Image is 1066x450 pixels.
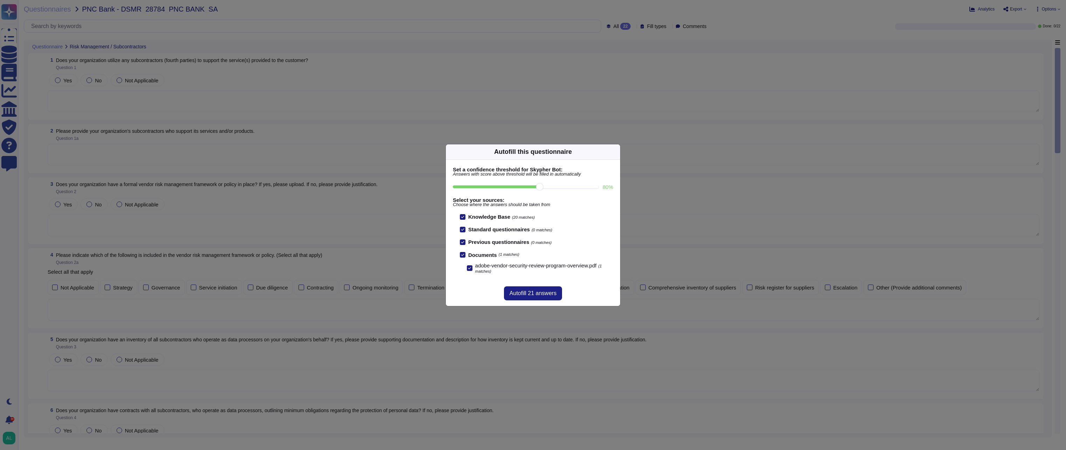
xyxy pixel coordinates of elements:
b: Standard questionnaires [468,226,530,232]
span: adobe-vendor-security-review-program-overview.pdf [475,262,597,268]
span: (0 matches) [531,240,552,245]
b: Previous questionnaires [468,239,529,245]
b: Knowledge Base [468,214,510,220]
span: Answers with score above threshold will be filled in automatically [453,172,613,177]
b: Documents [468,252,497,258]
span: Choose where the answers should be taken from [453,203,613,207]
span: (0 matches) [532,228,552,232]
span: Autofill 21 answers [510,291,556,296]
b: Select your sources: [453,197,613,203]
label: 80 % [603,184,613,190]
b: Set a confidence threshold for Skypher Bot: [453,167,613,172]
div: Autofill this questionnaire [494,147,572,157]
span: (20 matches) [512,215,535,219]
span: (1 matches) [499,253,519,257]
button: Autofill 21 answers [504,286,562,300]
